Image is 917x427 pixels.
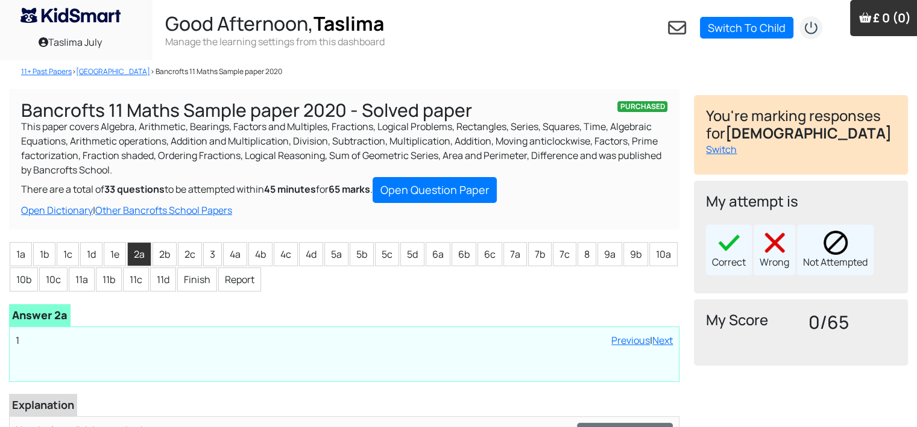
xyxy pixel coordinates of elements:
li: 11b [96,267,122,291]
li: 2a [127,242,151,266]
li: 10b [10,267,38,291]
li: 2c [178,242,202,266]
li: 1b [33,242,55,266]
h1: Bancrofts 11 Maths Sample paper 2020 - Solved paper [21,101,667,119]
a: Next [652,334,673,347]
div: | [611,333,673,348]
b: Answer 2a [12,308,68,322]
h4: My Score [706,311,793,329]
li: 7c [553,242,576,266]
li: 5c [375,242,399,266]
div: Not Attempted [797,225,874,275]
h2: Good Afternoon, [165,12,384,35]
img: Your items in the shopping basket [859,11,871,23]
li: 2b [153,242,177,266]
a: Open Dictionary [21,204,93,217]
li: 4d [299,242,323,266]
li: 4c [274,242,298,266]
a: Switch [706,143,737,156]
h4: You're marking responses for [706,107,896,142]
li: 7a [503,242,527,266]
li: 10c [39,267,68,291]
img: block.png [824,231,848,255]
b: [DEMOGRAPHIC_DATA] [725,123,892,143]
li: Report [218,267,261,291]
li: 11c [123,267,149,291]
span: £ 0 (0) [873,10,911,26]
li: 1c [57,242,79,266]
li: 6a [426,242,450,266]
li: 5a [324,242,348,266]
li: 9a [597,242,622,266]
li: 5d [400,242,424,266]
b: 45 minutes [264,182,316,196]
a: Open Question Paper [373,177,497,203]
div: Wrong [754,225,795,275]
li: 4a [223,242,247,266]
li: 6c [477,242,502,266]
img: logout2.png [799,16,823,40]
li: 3 [203,242,222,266]
b: Explanation [12,397,74,412]
li: 11a [69,267,95,291]
img: KidSmart logo [20,8,121,23]
p: 1 [16,333,673,348]
h4: My attempt is [706,193,896,210]
a: Switch To Child [700,17,793,39]
b: 33 questions [104,182,165,196]
div: This paper covers Algebra, Arithmetic, Bearings, Factors and Multiples, Fractions, Logical Proble... [9,89,679,229]
li: 5b [350,242,374,266]
li: 7b [528,242,552,266]
img: cross40x40.png [763,231,787,255]
h3: Manage the learning settings from this dashboard [165,35,384,48]
a: 11+ Past Papers [21,66,72,76]
li: 11d [150,267,176,291]
b: 65 marks [329,182,370,196]
li: 9b [623,242,648,266]
li: 10a [649,242,678,266]
li: Finish [177,267,217,291]
nav: > > Bancrofts 11 Maths Sample paper 2020 [9,66,669,77]
div: Correct [706,225,752,275]
span: Taslima [313,10,383,37]
li: 1e [104,242,126,266]
h3: 0/65 [808,311,896,333]
li: 8 [578,242,596,266]
li: 1a [10,242,32,266]
li: 1d [80,242,102,266]
li: 4b [248,242,273,266]
div: | [21,203,667,217]
img: right40x40.png [717,231,741,255]
a: Previous [611,334,650,347]
a: [GEOGRAPHIC_DATA] [76,66,150,76]
span: PURCHASED [617,101,668,112]
li: 6b [452,242,476,266]
a: Other Bancrofts School Papers [95,204,232,217]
